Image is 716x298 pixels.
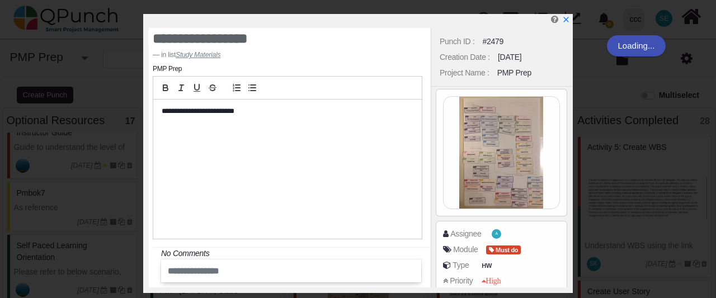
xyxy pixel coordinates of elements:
[161,249,209,258] i: No Comments
[562,16,570,23] svg: x
[562,15,570,24] a: x
[551,15,558,23] i: Edit Punch
[153,64,182,74] li: PMP Prep
[607,35,666,56] div: Loading...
